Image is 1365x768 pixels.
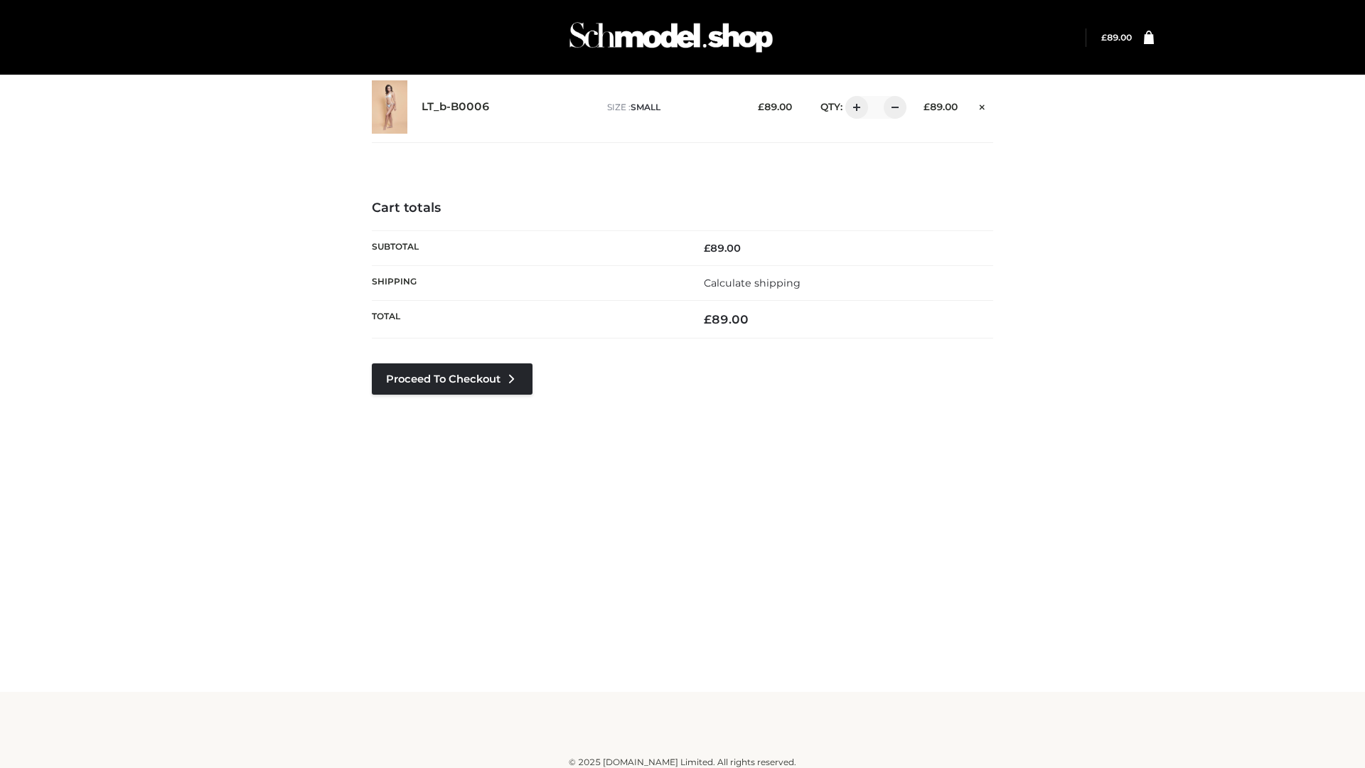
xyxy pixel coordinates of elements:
img: LT_b-B0006 - SMALL [372,80,407,134]
span: £ [704,312,712,326]
a: Proceed to Checkout [372,363,532,395]
span: £ [758,101,764,112]
a: Calculate shipping [704,277,801,289]
img: Schmodel Admin 964 [564,9,778,65]
div: QTY: [806,96,901,119]
h4: Cart totals [372,201,993,216]
span: SMALL [631,102,660,112]
span: £ [924,101,930,112]
bdi: 89.00 [704,242,741,255]
bdi: 89.00 [924,101,958,112]
th: Total [372,301,682,338]
bdi: 89.00 [1101,32,1132,43]
a: Remove this item [972,96,993,114]
th: Subtotal [372,230,682,265]
bdi: 89.00 [758,101,792,112]
a: £89.00 [1101,32,1132,43]
span: £ [1101,32,1107,43]
p: size : [607,101,736,114]
span: £ [704,242,710,255]
a: LT_b-B0006 [422,100,490,114]
th: Shipping [372,265,682,300]
bdi: 89.00 [704,312,749,326]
